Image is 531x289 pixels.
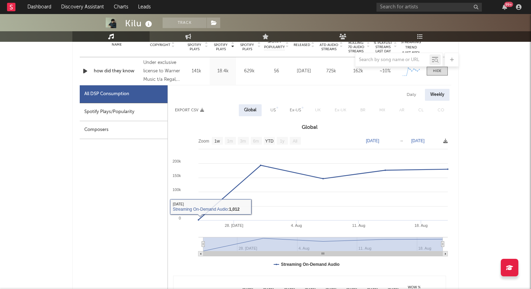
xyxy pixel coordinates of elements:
text: → [399,138,404,143]
text: [DATE] [366,138,379,143]
a: how did they know [94,68,140,75]
text: 6m [253,139,259,144]
text: Zoom [198,139,209,144]
div: 18.4k [211,68,234,75]
div: 99 + [504,2,513,7]
div: 725k [319,68,343,75]
text: [DATE] [411,138,425,143]
div: 629k [238,68,261,75]
h3: Global [168,123,451,132]
div: Daily [401,89,421,101]
text: 1y [280,139,284,144]
span: Copyright [150,43,170,47]
span: Estimated % Playlist Streams Last Day [373,37,393,53]
div: 141k [185,68,208,75]
text: 1m [227,139,233,144]
text: 100k [172,188,181,192]
span: Spotify Popularity [264,39,285,50]
div: 56 [264,68,289,75]
text: Streaming On-Demand Audio [281,262,340,267]
div: Global [244,106,256,114]
text: 18. Aug [414,223,427,228]
text: 1w [215,139,220,144]
div: All DSP Consumption [84,90,129,98]
div: Ex-US [290,106,301,114]
text: 4. Aug [291,223,302,228]
text: 3m [240,139,246,144]
div: Kilu [125,18,154,29]
button: 99+ [502,4,507,10]
div: Name [94,42,140,47]
text: 0 [179,216,181,220]
text: YTD [265,139,274,144]
input: Search by song name or URL [355,57,430,63]
span: Released [294,43,310,47]
div: Spotify Plays/Popularity [80,103,168,121]
span: 7 Day Spotify Plays [185,39,204,51]
div: Composers [80,121,168,139]
input: Search for artists [376,3,482,12]
button: Export CSV [175,108,204,112]
div: US [270,106,276,114]
div: All DSP Consumption [80,85,168,103]
span: Global ATD Audio Streams [319,39,339,51]
div: Weekly [425,89,450,101]
button: Track [163,18,206,28]
text: 28. [DATE] [225,223,243,228]
text: 150k [172,173,181,178]
text: 50k [175,202,181,206]
div: Under exclusive license to Warner Music t/a Regal, © 2025 kilusworld [143,59,182,84]
span: ATD Spotify Plays [238,39,256,51]
span: Last Day Spotify Plays [211,39,230,51]
div: ~ 10 % [373,68,397,75]
div: Global Streaming Trend (Last 60D) [400,34,421,55]
text: 200k [172,159,181,163]
text: 11. Aug [352,223,365,228]
div: 162k [346,68,370,75]
text: All [293,139,297,144]
span: Global Rolling 7D Audio Streams [346,37,366,53]
div: [DATE] [292,68,316,75]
